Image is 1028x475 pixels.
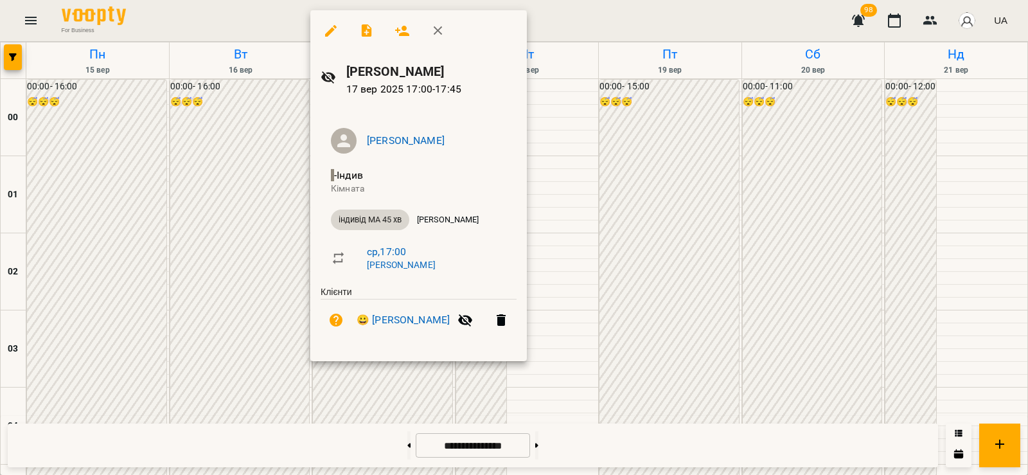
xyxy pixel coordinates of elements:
a: [PERSON_NAME] [367,260,436,270]
h6: [PERSON_NAME] [346,62,517,82]
span: індивід МА 45 хв [331,214,409,226]
button: Візит ще не сплачено. Додати оплату? [321,305,351,336]
span: [PERSON_NAME] [409,214,486,226]
a: 😀 [PERSON_NAME] [357,312,450,328]
p: Кімната [331,183,506,195]
a: [PERSON_NAME] [367,134,445,147]
div: [PERSON_NAME] [409,210,486,230]
span: - Індив [331,169,366,181]
p: 17 вер 2025 17:00 - 17:45 [346,82,517,97]
a: ср , 17:00 [367,246,406,258]
ul: Клієнти [321,286,517,346]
